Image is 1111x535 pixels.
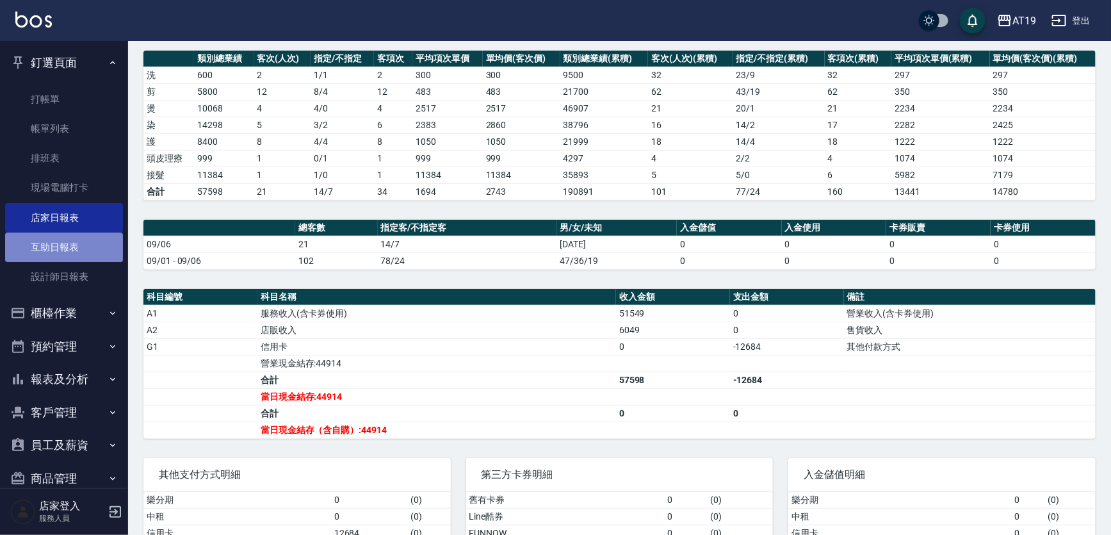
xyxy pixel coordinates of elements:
td: 頭皮理療 [143,150,194,167]
img: Logo [15,12,52,28]
td: 483 [483,83,560,100]
td: 23 / 9 [733,67,825,83]
th: 類別總業績(累積) [560,51,648,67]
td: 350 [891,83,990,100]
td: 9500 [560,67,648,83]
a: 店家日報表 [5,203,123,233]
td: 160 [825,183,892,200]
td: ( 0 ) [408,492,451,509]
button: 預約管理 [5,330,123,363]
button: save [960,8,985,33]
th: 卡券販賣 [886,220,991,236]
th: 指定客/不指定客 [378,220,557,236]
td: 燙 [143,100,194,117]
td: 2425 [990,117,1096,133]
a: 互助日報表 [5,233,123,262]
td: 5 [648,167,733,183]
td: 售貨收入 [844,322,1096,338]
th: 客項次(累積) [825,51,892,67]
td: 38796 [560,117,648,133]
td: 62 [825,83,892,100]
td: 297 [891,67,990,83]
td: 57598 [194,183,254,200]
td: 77/24 [733,183,825,200]
td: 信用卡 [257,338,616,355]
td: 0 / 1 [311,150,374,167]
td: 接髮 [143,167,194,183]
td: 4 [825,150,892,167]
td: 8 [254,133,311,150]
td: A2 [143,322,257,338]
td: 2 / 2 [733,150,825,167]
td: 600 [194,67,254,83]
td: 14 / 2 [733,117,825,133]
td: 18 [648,133,733,150]
td: 20 / 1 [733,100,825,117]
td: 舊有卡券 [466,492,665,509]
td: 0 [886,252,991,269]
td: 14298 [194,117,254,133]
td: 5982 [891,167,990,183]
td: -12684 [730,338,844,355]
td: 0 [730,305,844,322]
td: A1 [143,305,257,322]
td: 當日現金結存:44914 [257,388,616,405]
td: ( 0 ) [707,508,773,525]
td: 合計 [143,183,194,200]
button: 釘選頁面 [5,46,123,79]
img: Person [10,499,36,525]
td: 營業收入(含卡券使用) [844,305,1096,322]
td: 0 [331,508,408,525]
td: 6049 [616,322,730,338]
td: 21 [825,100,892,117]
td: 0 [665,508,708,525]
td: 350 [990,83,1096,100]
td: 2860 [483,117,560,133]
th: 男/女/未知 [556,220,677,236]
th: 平均項次單價 [412,51,482,67]
td: 4297 [560,150,648,167]
td: 1074 [891,150,990,167]
th: 平均項次單價(累積) [891,51,990,67]
td: 2 [254,67,311,83]
td: 09/01 - 09/06 [143,252,295,269]
td: 43 / 19 [733,83,825,100]
td: 當日現金結存（含自購）:44914 [257,422,616,438]
table: a dense table [143,289,1096,439]
td: 14/7 [311,183,374,200]
td: 1 [254,167,311,183]
td: 護 [143,133,194,150]
a: 現場電腦打卡 [5,173,123,202]
td: 57598 [616,372,730,388]
th: 客次(人次) [254,51,311,67]
td: 1 [254,150,311,167]
td: 剪 [143,83,194,100]
button: 登出 [1046,9,1096,33]
th: 單均價(客次價) [483,51,560,67]
button: 商品管理 [5,462,123,495]
th: 入金使用 [782,220,886,236]
td: 樂分期 [143,492,331,509]
button: 員工及薪資 [5,429,123,462]
p: 服務人員 [39,513,104,524]
td: 8 [374,133,413,150]
td: 1050 [483,133,560,150]
td: 17 [825,117,892,133]
td: 12 [254,83,311,100]
th: 入金儲值 [677,220,781,236]
td: 0 [1012,492,1044,509]
td: 0 [616,338,730,355]
td: 999 [412,150,482,167]
td: 102 [295,252,378,269]
td: 2234 [891,100,990,117]
td: 2517 [412,100,482,117]
td: 0 [991,236,1096,252]
td: 34 [374,183,413,200]
td: -12684 [730,372,844,388]
td: 297 [990,67,1096,83]
span: 第三方卡券明細 [482,468,758,481]
td: 樂分期 [788,492,1011,509]
td: 21 [254,183,311,200]
th: 類別總業績 [194,51,254,67]
td: 47/36/19 [556,252,677,269]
